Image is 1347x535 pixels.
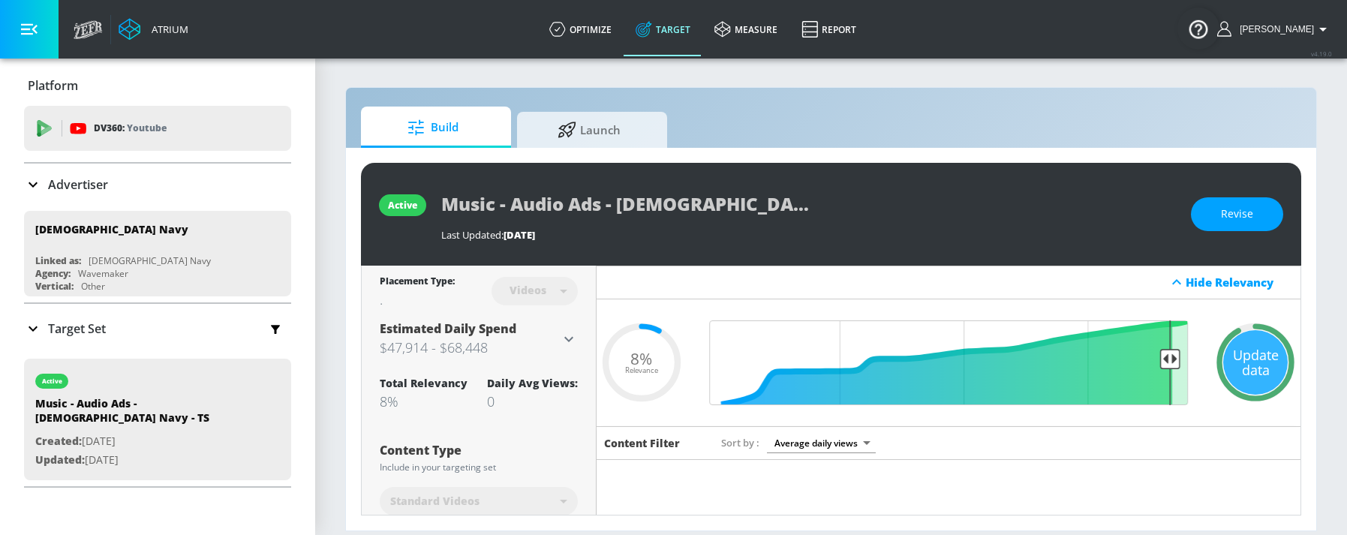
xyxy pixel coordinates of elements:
div: Total Relevancy [380,376,468,390]
div: Target Set [24,304,291,353]
p: Advertiser [48,176,108,193]
p: Platform [28,77,78,94]
div: Hide Relevancy [1186,275,1292,290]
input: Final Threshold [702,320,1195,405]
div: Vertical: [35,280,74,293]
div: [DEMOGRAPHIC_DATA] NavyLinked as:[DEMOGRAPHIC_DATA] NavyAgency:WavemakerVertical:Other [24,211,291,296]
span: Revise [1221,205,1253,224]
h6: Content Filter [604,436,680,450]
div: Agency: [35,267,71,280]
span: 8% [630,351,652,367]
div: DV360: Youtube [24,106,291,151]
span: Sort by [721,436,759,449]
div: Average daily views [767,433,876,453]
a: Target [624,2,702,56]
p: Youtube [127,120,167,136]
div: Content Type [380,444,578,456]
div: activeMusic - Audio Ads - [DEMOGRAPHIC_DATA] Navy - TSCreated:[DATE]Updated:[DATE] [24,359,291,480]
a: Report [789,2,868,56]
div: Include in your targeting set [380,463,578,472]
div: Daily Avg Views: [487,376,578,390]
div: Update data [1223,330,1288,395]
span: Estimated Daily Spend [380,320,516,337]
p: Target Set [48,320,106,337]
div: Estimated Daily Spend$47,914 - $68,448 [380,320,578,358]
div: Advertiser [24,164,291,206]
span: Launch [532,112,646,148]
div: [DEMOGRAPHIC_DATA] Navy [89,254,211,267]
span: [DATE] [504,228,535,242]
div: Atrium [146,23,188,36]
span: Created: [35,434,82,448]
p: DV360: [94,120,167,137]
div: Hide Relevancy [597,266,1300,299]
div: 0 [487,392,578,410]
p: [DATE] [35,451,245,470]
div: active [42,377,62,385]
a: measure [702,2,789,56]
p: [DATE] [35,432,245,451]
span: Relevance [625,367,658,374]
span: Standard Videos [390,494,480,509]
span: login as: samantha.yip@zefr.com [1234,24,1314,35]
div: Last Updated: [441,228,1176,242]
div: Placement Type: [380,275,455,290]
div: [DEMOGRAPHIC_DATA] Navy [35,222,188,236]
span: v 4.19.0 [1311,50,1332,58]
div: Music - Audio Ads - [DEMOGRAPHIC_DATA] Navy - TS [35,396,245,432]
span: Build [376,110,490,146]
a: optimize [537,2,624,56]
button: Revise [1191,197,1283,231]
div: 8% [380,392,468,410]
div: Wavemaker [78,267,128,280]
div: Other [81,280,105,293]
button: Open Resource Center [1177,8,1219,50]
div: Videos [502,284,554,296]
div: Linked as: [35,254,81,267]
div: active [388,199,417,212]
div: Platform [24,65,291,107]
span: Updated: [35,452,85,467]
h3: $47,914 - $68,448 [380,337,560,358]
a: Atrium [119,18,188,41]
button: [PERSON_NAME] [1217,20,1332,38]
